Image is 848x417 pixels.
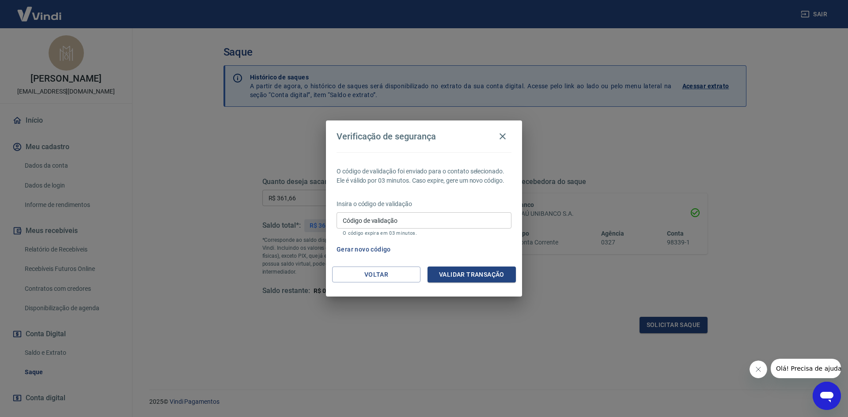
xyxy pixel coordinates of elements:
p: Insira o código de validação [337,199,511,209]
iframe: Fechar mensagem [750,361,767,378]
button: Voltar [332,267,420,283]
button: Validar transação [428,267,516,283]
iframe: Mensagem da empresa [771,359,841,378]
h4: Verificação de segurança [337,131,436,142]
span: Olá! Precisa de ajuda? [5,6,74,13]
p: O código expira em 03 minutos. [343,230,505,236]
iframe: Botão para abrir a janela de mensagens [813,382,841,410]
button: Gerar novo código [333,241,394,258]
p: O código de validação foi enviado para o contato selecionado. Ele é válido por 03 minutos. Caso e... [337,167,511,185]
